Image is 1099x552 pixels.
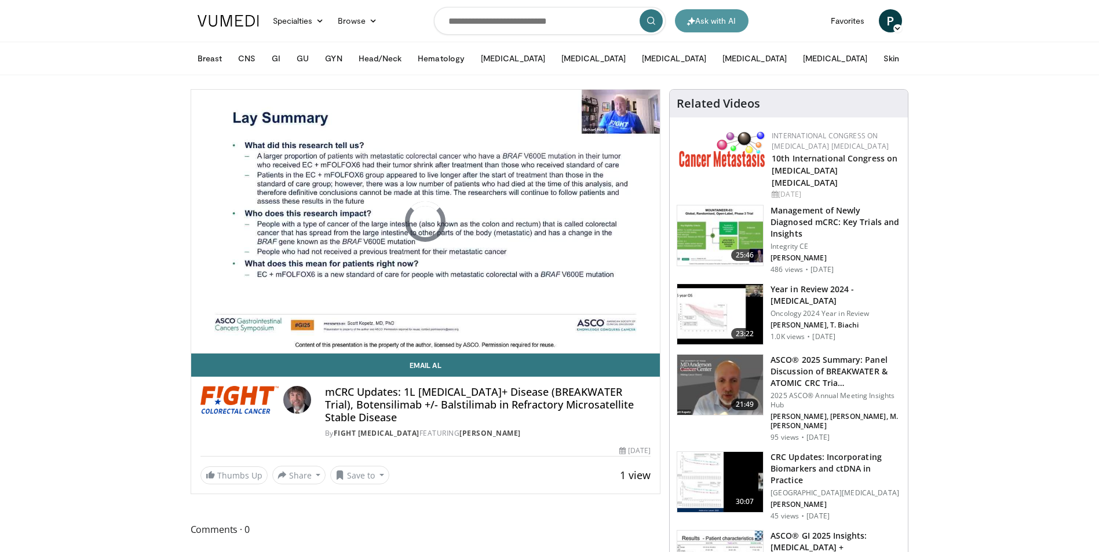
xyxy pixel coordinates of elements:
[771,488,901,498] p: [GEOGRAPHIC_DATA][MEDICAL_DATA]
[677,97,760,111] h4: Related Videos
[771,284,901,307] h3: Year in Review 2024 - [MEDICAL_DATA]
[771,309,901,318] p: Oncology 2024 Year in Review
[771,332,805,341] p: 1.0K views
[677,452,763,512] img: a5de754d-899b-4863-ac10-0f030f5d7808.150x105_q85_crop-smart_upscale.jpg
[677,205,763,266] img: 4cdc7adb-17a2-431f-9c81-6e32476adc3a.150x105_q85_crop-smart_upscale.jpg
[677,354,901,442] a: 21:49 ASCO® 2025 Summary: Panel Discussion of BREAKWATER & ATOMIC CRC Tria… 2025 ASCO® Annual Mee...
[771,354,901,389] h3: ASCO® 2025 Summary: Panel Discussion of BREAKWATER & ATOMIC CRC Tria…
[266,9,331,32] a: Specialties
[772,189,899,200] div: [DATE]
[731,249,759,261] span: 25:46
[411,47,472,70] button: Hematology
[772,153,897,188] a: 10th International Congress on [MEDICAL_DATA] [MEDICAL_DATA]
[191,47,229,70] button: Breast
[191,522,661,537] span: Comments 0
[325,428,651,439] div: By FEATURING
[200,466,268,484] a: Thumbs Up
[474,47,552,70] button: [MEDICAL_DATA]
[771,391,901,410] p: 2025 ASCO® Annual Meeting Insights Hub
[806,433,830,442] p: [DATE]
[635,47,713,70] button: [MEDICAL_DATA]
[677,205,901,274] a: 25:46 Management of Newly Diagnosed mCRC: Key Trials and Insights Integrity CE [PERSON_NAME] 486 ...
[191,90,660,354] video-js: Video Player
[824,9,872,32] a: Favorites
[801,511,804,521] div: ·
[771,500,901,509] p: [PERSON_NAME]
[731,496,759,507] span: 30:07
[198,15,259,27] img: VuMedi Logo
[677,451,901,521] a: 30:07 CRC Updates: Incorporating Biomarkers and ctDNA in Practice [GEOGRAPHIC_DATA][MEDICAL_DATA]...
[677,284,901,345] a: 23:22 Year in Review 2024 - [MEDICAL_DATA] Oncology 2024 Year in Review [PERSON_NAME], T. Biachi ...
[807,332,810,341] div: ·
[771,205,901,240] h3: Management of Newly Diagnosed mCRC: Key Trials and Insights
[715,47,794,70] button: [MEDICAL_DATA]
[459,428,521,438] a: [PERSON_NAME]
[231,47,262,70] button: CNS
[318,47,349,70] button: GYN
[331,9,384,32] a: Browse
[200,386,279,414] img: Fight Colorectal Cancer
[805,265,808,274] div: ·
[771,412,901,430] p: [PERSON_NAME], [PERSON_NAME], M. [PERSON_NAME]
[554,47,633,70] button: [MEDICAL_DATA]
[679,131,766,167] img: 6ff8bc22-9509-4454-a4f8-ac79dd3b8976.png.150x105_q85_autocrop_double_scale_upscale_version-0.2.png
[265,47,287,70] button: GI
[810,265,834,274] p: [DATE]
[352,47,409,70] button: Head/Neck
[771,433,799,442] p: 95 views
[334,428,419,438] a: Fight [MEDICAL_DATA]
[771,451,901,486] h3: CRC Updates: Incorporating Biomarkers and ctDNA in Practice
[771,265,803,274] p: 486 views
[677,284,763,344] img: b314edf2-74e8-421b-9409-92b907215a7e.150x105_q85_crop-smart_upscale.jpg
[771,511,799,521] p: 45 views
[771,242,901,251] p: Integrity CE
[771,321,901,330] p: [PERSON_NAME], T. Biachi
[325,386,651,424] h4: mCRC Updates: 1L [MEDICAL_DATA]+ Disease (BREAKWATER Trial), Botensilimab +/- Balstilimab in Refr...
[619,446,651,456] div: [DATE]
[801,433,804,442] div: ·
[290,47,316,70] button: GU
[191,354,660,377] a: Email Al
[620,468,651,482] span: 1 view
[812,332,835,341] p: [DATE]
[731,328,759,340] span: 23:22
[272,466,326,484] button: Share
[434,7,666,35] input: Search topics, interventions
[877,47,906,70] button: Skin
[330,466,389,484] button: Save to
[677,355,763,415] img: 5b1c5709-4668-4fdc-89c0-4570bb06615b.150x105_q85_crop-smart_upscale.jpg
[879,9,902,32] a: P
[806,511,830,521] p: [DATE]
[731,399,759,410] span: 21:49
[675,9,749,32] button: Ask with AI
[771,253,901,263] p: [PERSON_NAME]
[283,386,311,414] img: Avatar
[796,47,874,70] button: [MEDICAL_DATA]
[772,131,889,151] a: International Congress on [MEDICAL_DATA] [MEDICAL_DATA]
